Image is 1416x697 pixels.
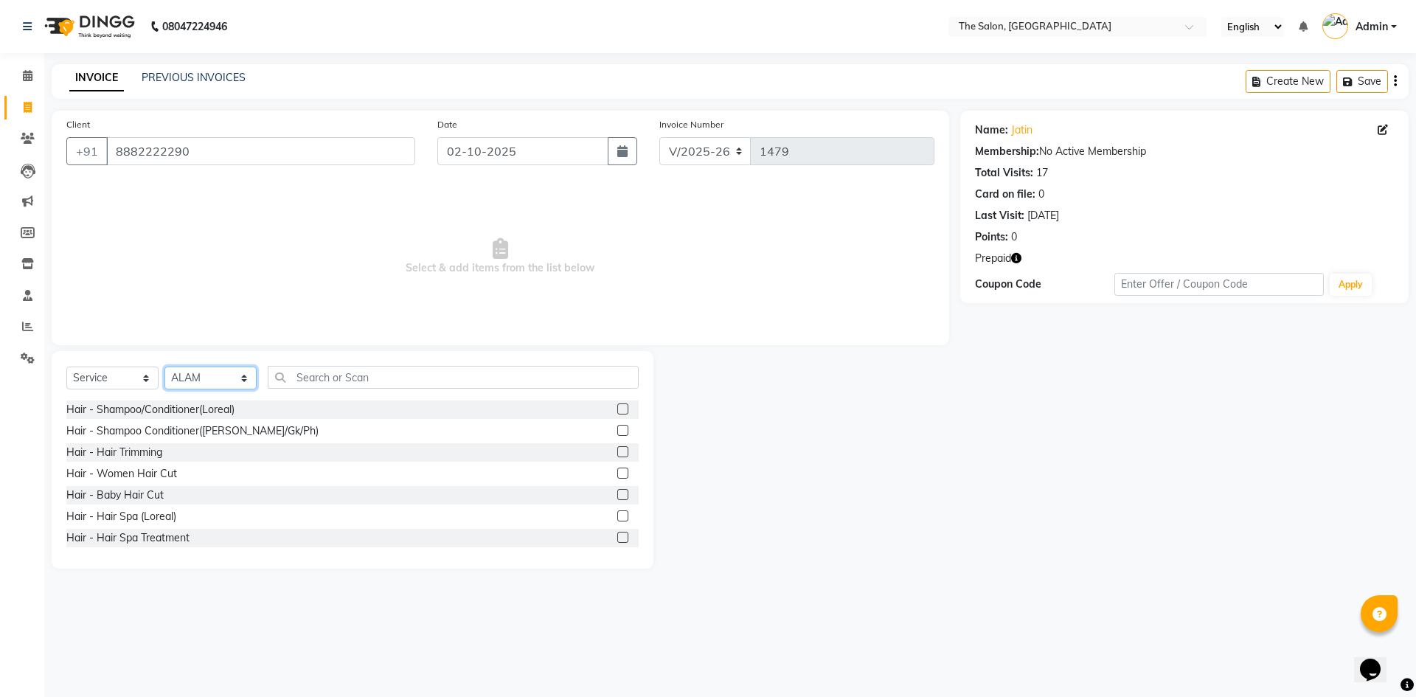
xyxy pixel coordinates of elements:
span: Prepaid [975,251,1011,266]
button: Save [1336,70,1388,93]
label: Client [66,118,90,131]
div: Total Visits: [975,165,1033,181]
span: Admin [1356,19,1388,35]
div: Last Visit: [975,208,1024,223]
input: Search by Name/Mobile/Email/Code [106,137,415,165]
div: Hair - Hair Spa Treatment [66,530,190,546]
a: Jatin [1011,122,1032,138]
div: Card on file: [975,187,1035,202]
a: INVOICE [69,65,124,91]
div: 0 [1011,229,1017,245]
iframe: chat widget [1354,638,1401,682]
div: Coupon Code [975,277,1114,292]
img: logo [38,6,139,47]
div: 0 [1038,187,1044,202]
input: Search or Scan [268,366,639,389]
div: Hair - Shampoo Conditioner([PERSON_NAME]/Gk/Ph) [66,423,319,439]
label: Date [437,118,457,131]
div: No Active Membership [975,144,1394,159]
div: [DATE] [1027,208,1059,223]
div: Name: [975,122,1008,138]
button: Apply [1330,274,1372,296]
div: Hair - Women Hair Cut [66,466,177,482]
img: Admin [1322,13,1348,39]
a: PREVIOUS INVOICES [142,71,246,84]
button: Create New [1246,70,1330,93]
b: 08047224946 [162,6,227,47]
div: Points: [975,229,1008,245]
div: Hair - Baby Hair Cut [66,488,164,503]
div: Membership: [975,144,1039,159]
label: Invoice Number [659,118,723,131]
span: Select & add items from the list below [66,183,934,330]
div: Hair - Hair Trimming [66,445,162,460]
div: 17 [1036,165,1048,181]
div: Hair - Shampoo/Conditioner(Loreal) [66,402,235,417]
button: +91 [66,137,108,165]
div: Hair - Hair Spa (Loreal) [66,509,176,524]
input: Enter Offer / Coupon Code [1114,273,1324,296]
